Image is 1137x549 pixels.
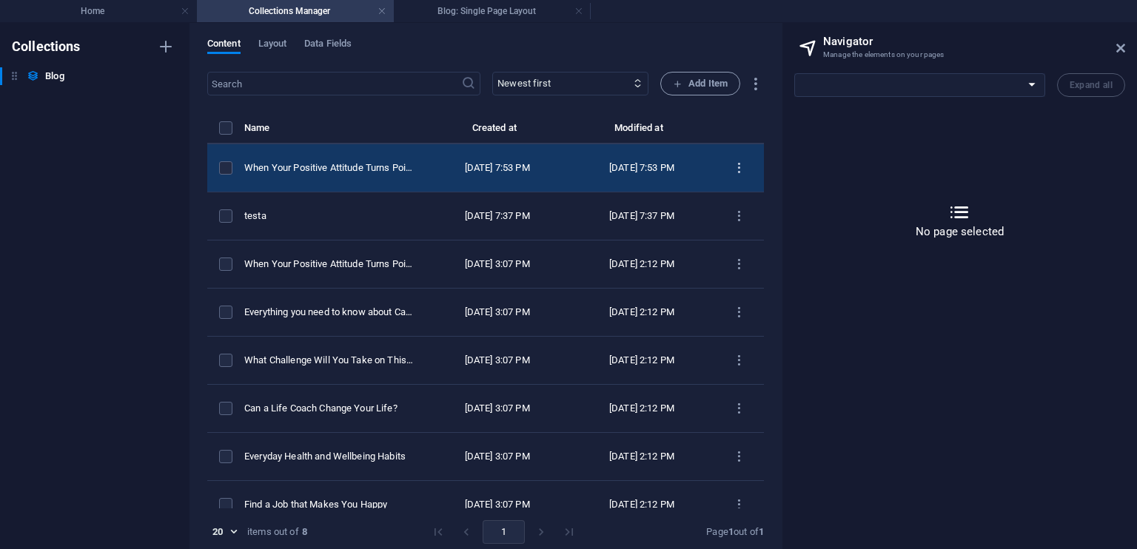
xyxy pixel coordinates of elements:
strong: 1 [759,526,764,537]
div: When Your Positive Attitude Turns Poisonous (Copy) [244,161,413,175]
div: Everything you need to know about Career [244,306,413,319]
span: Content [207,35,241,55]
h6: Blog [45,67,64,85]
i: Create new collection [157,38,175,55]
div: items out of [247,525,299,539]
div: [DATE] 3:07 PM [437,402,557,415]
h2: Navigator [823,35,1125,48]
h3: Manage the elements on your pages [823,48,1096,61]
th: Modified at [569,119,714,144]
div: [DATE] 7:37 PM [581,209,702,223]
nav: pagination navigation [424,520,583,544]
th: Created at [425,119,569,144]
div: [DATE] 7:37 PM [437,209,557,223]
div: [DATE] 2:12 PM [581,450,702,463]
div: [DATE] 3:07 PM [437,498,557,511]
div: [DATE] 2:12 PM [581,402,702,415]
div: [DATE] 7:53 PM [581,161,702,175]
h4: Collections Manager [197,3,394,19]
div: Everyday Health and Wellbeing Habits [244,450,413,463]
div: [DATE] 3:07 PM [437,306,557,319]
div: [DATE] 3:07 PM [437,450,557,463]
th: Name [244,119,425,144]
div: Can a Life Coach Change Your Life? [244,402,413,415]
div: [DATE] 7:53 PM [437,161,557,175]
div: [DATE] 2:12 PM [581,306,702,319]
div: Page out of [706,525,764,539]
h6: Collections [12,38,81,55]
input: Search [207,72,461,95]
div: [DATE] 2:12 PM [581,498,702,511]
button: Add Item [660,72,740,95]
span: Add Item [673,75,728,92]
button: page 1 [483,520,525,544]
strong: 8 [302,525,307,539]
span: Layout [258,35,287,55]
strong: 1 [728,526,734,537]
div: [DATE] 3:07 PM [437,257,557,271]
div: testa [244,209,413,223]
div: [DATE] 2:12 PM [581,354,702,367]
h4: Blog: Single Page Layout [394,3,591,19]
div: What Challenge Will You Take on This Year? [244,354,413,367]
div: [DATE] 3:07 PM [437,354,557,367]
p: No page selected [916,224,1004,239]
span: Data Fields [304,35,352,55]
table: items list [207,119,764,529]
div: When Your Positive Attitude Turns Poisonous [244,257,413,271]
div: Find a Job that Makes You Happy [244,498,413,511]
div: 20 [207,525,241,539]
div: [DATE] 2:12 PM [581,257,702,271]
